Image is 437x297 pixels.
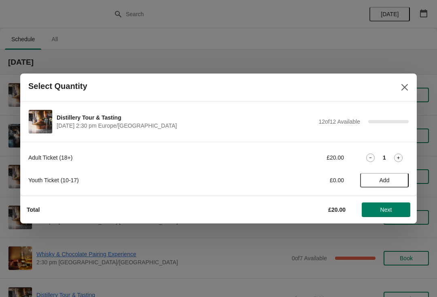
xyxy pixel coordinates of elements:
span: 12 of 12 Available [318,118,360,125]
h2: Select Quantity [28,82,87,91]
span: Distillery Tour & Tasting [57,114,314,122]
button: Close [397,80,412,95]
span: Add [380,177,390,183]
button: Next [362,202,410,217]
strong: 1 [383,154,386,162]
div: Adult Ticket (18+) [28,154,253,162]
strong: £20.00 [328,206,346,213]
div: Youth Ticket (10-17) [28,176,253,184]
strong: Total [27,206,40,213]
div: £20.00 [269,154,344,162]
span: [DATE] 2:30 pm Europe/[GEOGRAPHIC_DATA] [57,122,314,130]
span: Next [380,206,392,213]
button: Add [360,173,409,187]
img: Distillery Tour & Tasting | | September 7 | 2:30 pm Europe/London [29,110,52,133]
div: £0.00 [269,176,344,184]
